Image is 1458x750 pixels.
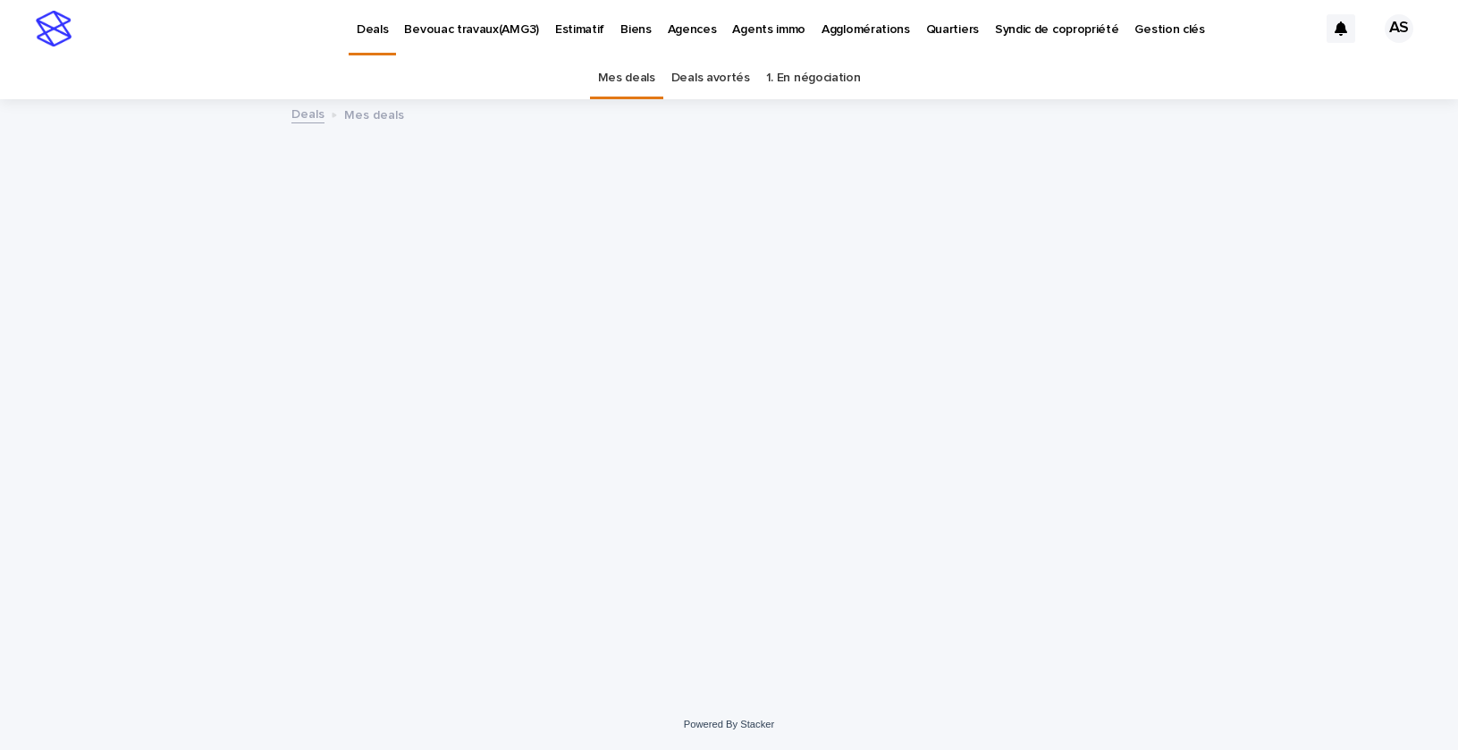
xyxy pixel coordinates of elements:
img: stacker-logo-s-only.png [36,11,72,46]
div: AS [1385,14,1413,43]
a: Deals avortés [671,57,750,99]
a: 1. En négociation [766,57,861,99]
a: Deals [291,103,324,123]
a: Mes deals [598,57,655,99]
a: Powered By Stacker [684,719,774,729]
p: Mes deals [344,104,404,123]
